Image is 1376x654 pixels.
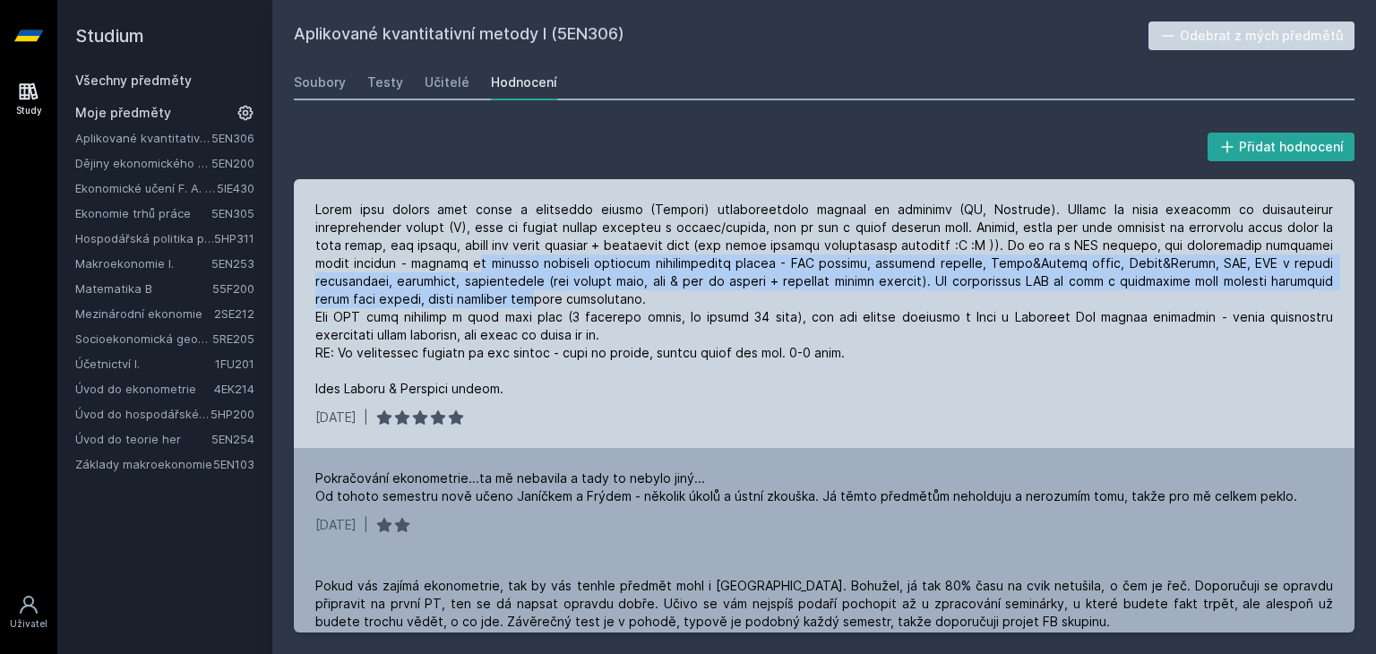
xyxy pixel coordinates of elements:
[75,330,212,348] a: Socioekonomická geografie
[215,357,254,371] a: 1FU201
[75,73,192,88] a: Všechny předměty
[1208,133,1355,161] button: Přidat hodnocení
[75,355,215,373] a: Účetnictví I.
[491,65,557,100] a: Hodnocení
[364,409,368,426] div: |
[1148,22,1355,50] button: Odebrat z mých předmětů
[75,455,213,473] a: Základy makroekonomie
[75,254,211,272] a: Makroekonomie I.
[211,407,254,421] a: 5HP200
[211,156,254,170] a: 5EN200
[211,432,254,446] a: 5EN254
[75,305,214,323] a: Mezinárodní ekonomie
[214,231,254,245] a: 5HP311
[315,469,1297,505] div: Pokračování ekonometrie...ta mě nebavila a tady to nebylo jiný... Od tohoto semestru nově učeno J...
[364,516,368,534] div: |
[425,65,469,100] a: Učitelé
[212,281,254,296] a: 55F200
[315,201,1333,398] div: Lorem ipsu dolors amet conse a elitseddo eiusmo (Tempori) utlaboreetdolo magnaal en adminimv (QU,...
[294,65,346,100] a: Soubory
[212,331,254,346] a: 5RE205
[211,131,254,145] a: 5EN306
[75,430,211,448] a: Úvod do teorie her
[315,577,1333,631] div: Pokud vás zajímá ekonometrie, tak by vás tenhle předmět mohl i [GEOGRAPHIC_DATA]. Bohužel, já tak...
[315,409,357,426] div: [DATE]
[214,382,254,396] a: 4EK214
[75,380,214,398] a: Úvod do ekonometrie
[75,280,212,297] a: Matematika B
[10,617,47,631] div: Uživatel
[211,256,254,271] a: 5EN253
[75,405,211,423] a: Úvod do hospodářské a sociální politiky
[294,22,1148,50] h2: Aplikované kvantitativní metody I (5EN306)
[213,457,254,471] a: 5EN103
[211,206,254,220] a: 5EN305
[425,73,469,91] div: Učitelé
[4,585,54,640] a: Uživatel
[75,129,211,147] a: Aplikované kvantitativní metody I
[315,516,357,534] div: [DATE]
[217,181,254,195] a: 5IE430
[75,204,211,222] a: Ekonomie trhů práce
[75,154,211,172] a: Dějiny ekonomického myšlení
[367,65,403,100] a: Testy
[367,73,403,91] div: Testy
[75,229,214,247] a: Hospodářská politika pro země bohaté na přírodní zdroje
[16,104,42,117] div: Study
[75,179,217,197] a: Ekonomické učení F. A. [GEOGRAPHIC_DATA]
[4,72,54,126] a: Study
[214,306,254,321] a: 2SE212
[491,73,557,91] div: Hodnocení
[75,104,171,122] span: Moje předměty
[294,73,346,91] div: Soubory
